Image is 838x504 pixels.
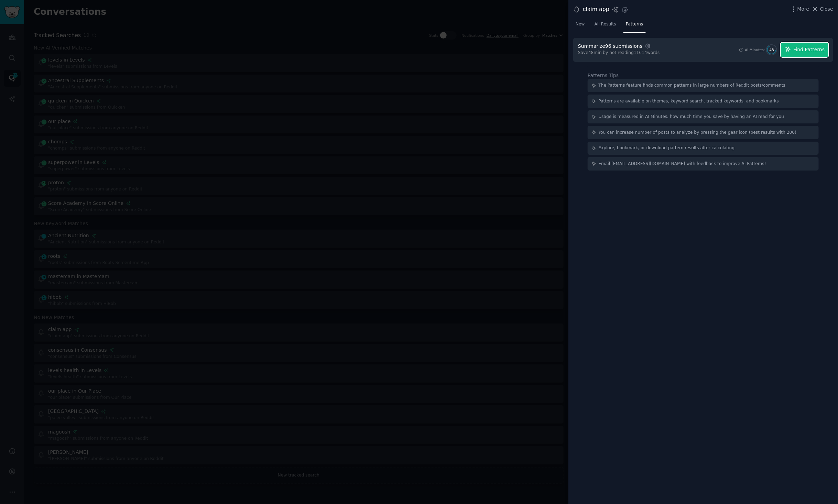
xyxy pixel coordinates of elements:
[626,21,643,28] span: Patterns
[790,6,809,13] button: More
[812,6,833,13] button: Close
[578,50,660,56] div: Save 48 min by not reading 11614 words
[599,98,779,105] div: Patterns are available on themes, keyword search, tracked keywords, and bookmarks
[623,19,645,33] a: Patterns
[820,6,833,13] span: Close
[583,5,609,14] div: claim app
[770,47,774,52] span: 48
[599,145,735,151] div: Explore, bookmark, or download pattern results after calculating
[573,19,587,33] a: New
[588,73,619,78] label: Patterns Tips
[599,130,797,136] div: You can increase number of posts to analyze by pressing the gear icon (best results with 200)
[797,6,809,13] span: More
[794,46,825,53] span: Find Patterns
[599,114,784,120] div: Usage is measured in AI Minutes, how much time you save by having an AI read for you
[745,47,765,52] div: AI Minutes:
[595,21,616,28] span: All Results
[578,43,642,50] div: Summarize 96 submissions
[599,161,766,167] div: Email [EMAIL_ADDRESS][DOMAIN_NAME] with feedback to improve AI Patterns!
[592,19,619,33] a: All Results
[599,83,786,89] div: The Patterns feature finds common patterns in large numbers of Reddit posts/comments
[781,43,828,57] button: Find Patterns
[576,21,585,28] span: New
